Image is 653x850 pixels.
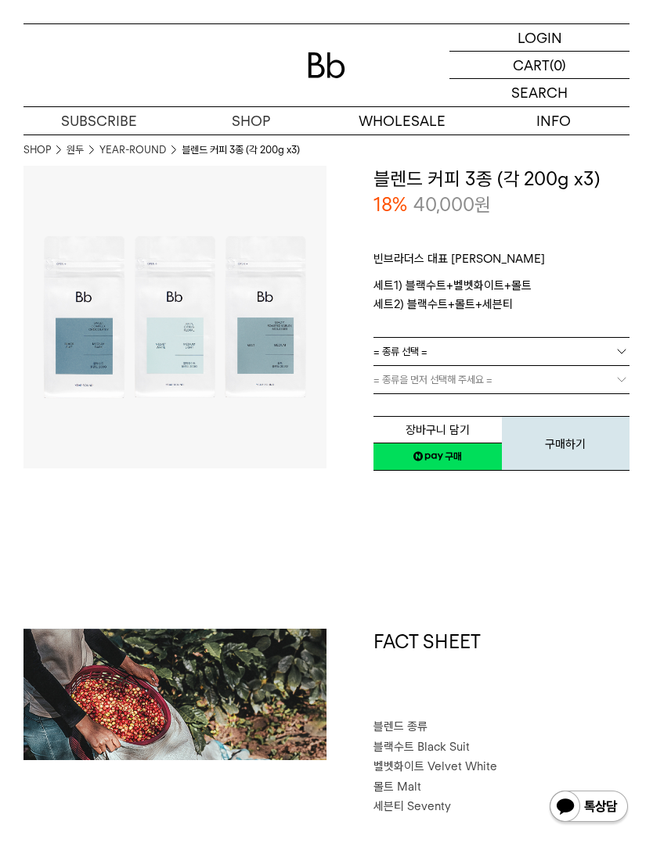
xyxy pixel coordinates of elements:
a: SHOP [175,107,327,134]
button: 장바구니 담기 [373,416,502,443]
span: Malt [397,780,421,794]
span: Black Suit [417,740,470,754]
span: Velvet White [428,759,497,773]
span: 원 [474,193,491,216]
span: 블랙수트 [373,740,414,754]
p: 세트1) 블랙수트+벨벳화이트+몰트 세트2) 블랙수트+몰트+세븐티 [373,276,630,314]
span: 블렌드 종류 [373,719,428,733]
p: 18% [373,192,407,218]
span: 벨벳화이트 [373,759,424,773]
p: 40,000 [413,192,491,218]
p: WHOLESALE [326,107,478,134]
a: 원두 [67,142,84,158]
a: SHOP [23,142,51,158]
p: SEARCH [511,79,568,106]
h1: FACT SHEET [373,629,630,718]
a: YEAR-ROUND [99,142,166,158]
h3: 블렌드 커피 3종 (각 200g x3) [373,166,630,192]
p: LOGIN [518,24,562,51]
p: 빈브라더스 대표 [PERSON_NAME] [373,249,630,276]
a: SUBSCRIBE [23,107,175,134]
img: 카카오톡 채널 1:1 채팅 버튼 [548,789,630,827]
li: 블렌드 커피 3종 (각 200g x3) [182,142,300,158]
img: 블렌드 커피 3종 (각 200g x3) [23,629,326,760]
span: 세븐티 [373,799,404,813]
p: (0) [550,52,566,78]
img: 로고 [308,52,345,78]
span: 몰트 [373,780,394,794]
p: CART [513,52,550,78]
a: 새창 [373,443,502,471]
img: 블렌드 커피 3종 (각 200g x3) [23,166,326,468]
button: 구매하기 [502,416,630,471]
p: INFO [478,107,630,134]
span: = 종류을 먼저 선택해 주세요 = [373,366,492,393]
span: = 종류 선택 = [373,338,428,365]
a: LOGIN [449,24,630,52]
span: Seventy [407,799,451,813]
a: CART (0) [449,52,630,79]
